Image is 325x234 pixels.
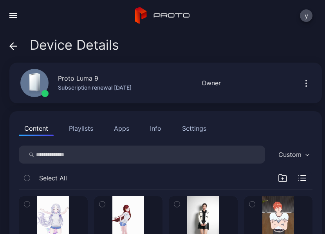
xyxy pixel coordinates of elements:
button: Settings [177,121,212,136]
div: Owner [202,78,221,88]
div: Settings [182,124,206,133]
button: Custom [274,146,312,164]
button: Content [19,121,54,136]
button: Playlists [63,121,99,136]
div: Custom [278,151,302,158]
button: Info [144,121,167,136]
button: Apps [108,121,135,136]
button: y [300,9,312,22]
span: Device Details [30,38,119,52]
div: Info [150,124,161,133]
div: Proto Luma 9 [58,74,98,83]
div: Subscription renewal [DATE] [58,83,132,92]
span: Select All [39,173,67,183]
